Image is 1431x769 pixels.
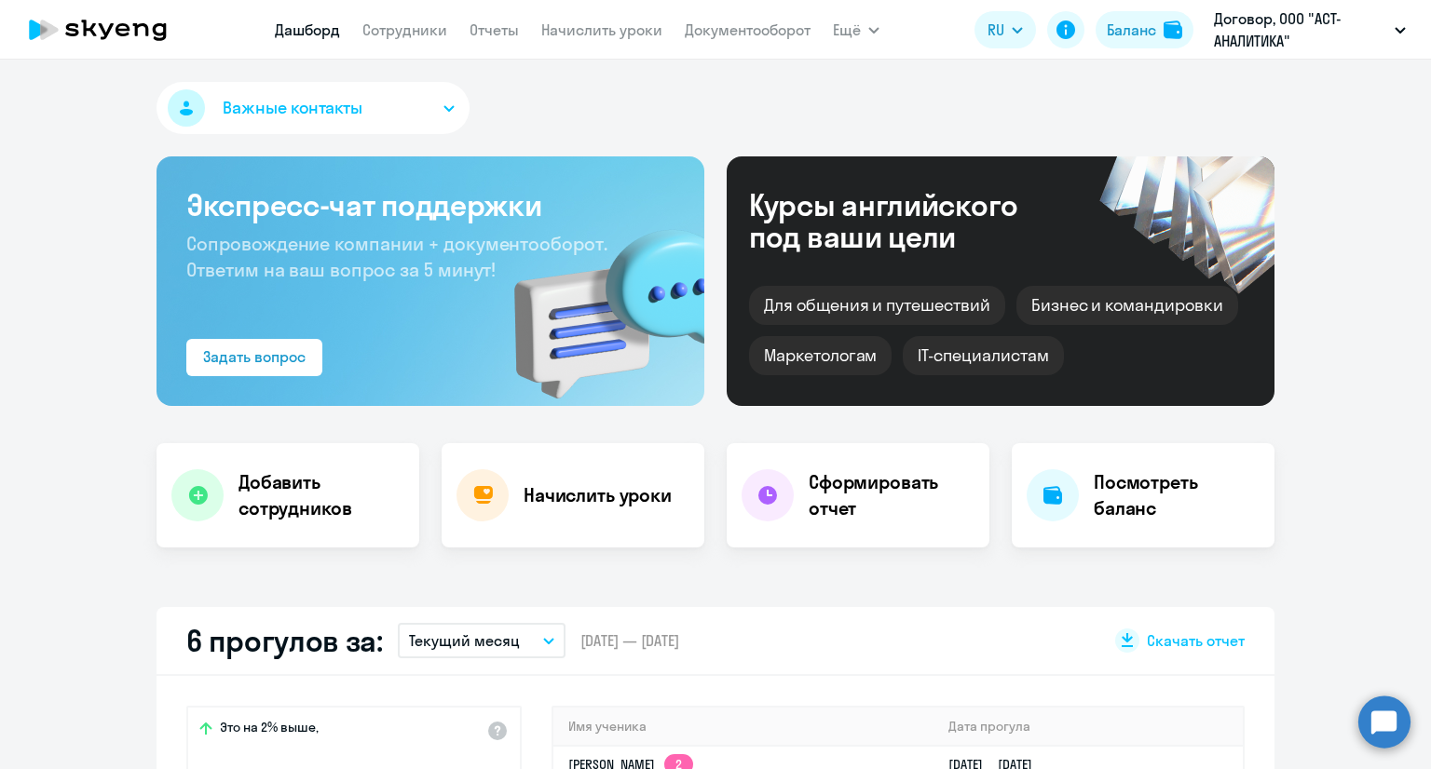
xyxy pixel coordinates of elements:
[1147,630,1245,651] span: Скачать отчет
[157,82,470,134] button: Важные контакты
[186,622,383,659] h2: 6 прогулов за:
[398,623,566,658] button: Текущий месяц
[809,469,974,521] h4: Сформировать отчет
[580,630,679,651] span: [DATE] — [DATE]
[749,189,1068,252] div: Курсы английского под ваши цели
[1205,7,1415,52] button: Договор, ООО "АСТ-АНАЛИТИКА"
[1214,7,1387,52] p: Договор, ООО "АСТ-АНАЛИТИКА"
[1096,11,1193,48] button: Балансbalance
[362,20,447,39] a: Сотрудники
[833,11,879,48] button: Ещё
[223,96,362,120] span: Важные контакты
[833,19,861,41] span: Ещё
[186,339,322,376] button: Задать вопрос
[749,336,892,375] div: Маркетологам
[220,719,319,741] span: Это на 2% выше,
[1164,20,1182,39] img: balance
[487,196,704,406] img: bg-img
[186,232,607,281] span: Сопровождение компании + документооборот. Ответим на ваш вопрос за 5 минут!
[409,629,520,652] p: Текущий месяц
[903,336,1063,375] div: IT-специалистам
[553,708,934,746] th: Имя ученика
[974,11,1036,48] button: RU
[238,469,404,521] h4: Добавить сотрудников
[1016,286,1238,325] div: Бизнес и командировки
[685,20,811,39] a: Документооборот
[541,20,662,39] a: Начислить уроки
[524,482,672,508] h4: Начислить уроки
[1094,469,1260,521] h4: Посмотреть баланс
[749,286,1005,325] div: Для общения и путешествий
[186,186,675,223] h3: Экспресс-чат поддержки
[470,20,519,39] a: Отчеты
[275,20,340,39] a: Дашборд
[203,345,306,368] div: Задать вопрос
[988,19,1004,41] span: RU
[1107,19,1156,41] div: Баланс
[934,708,1243,746] th: Дата прогула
